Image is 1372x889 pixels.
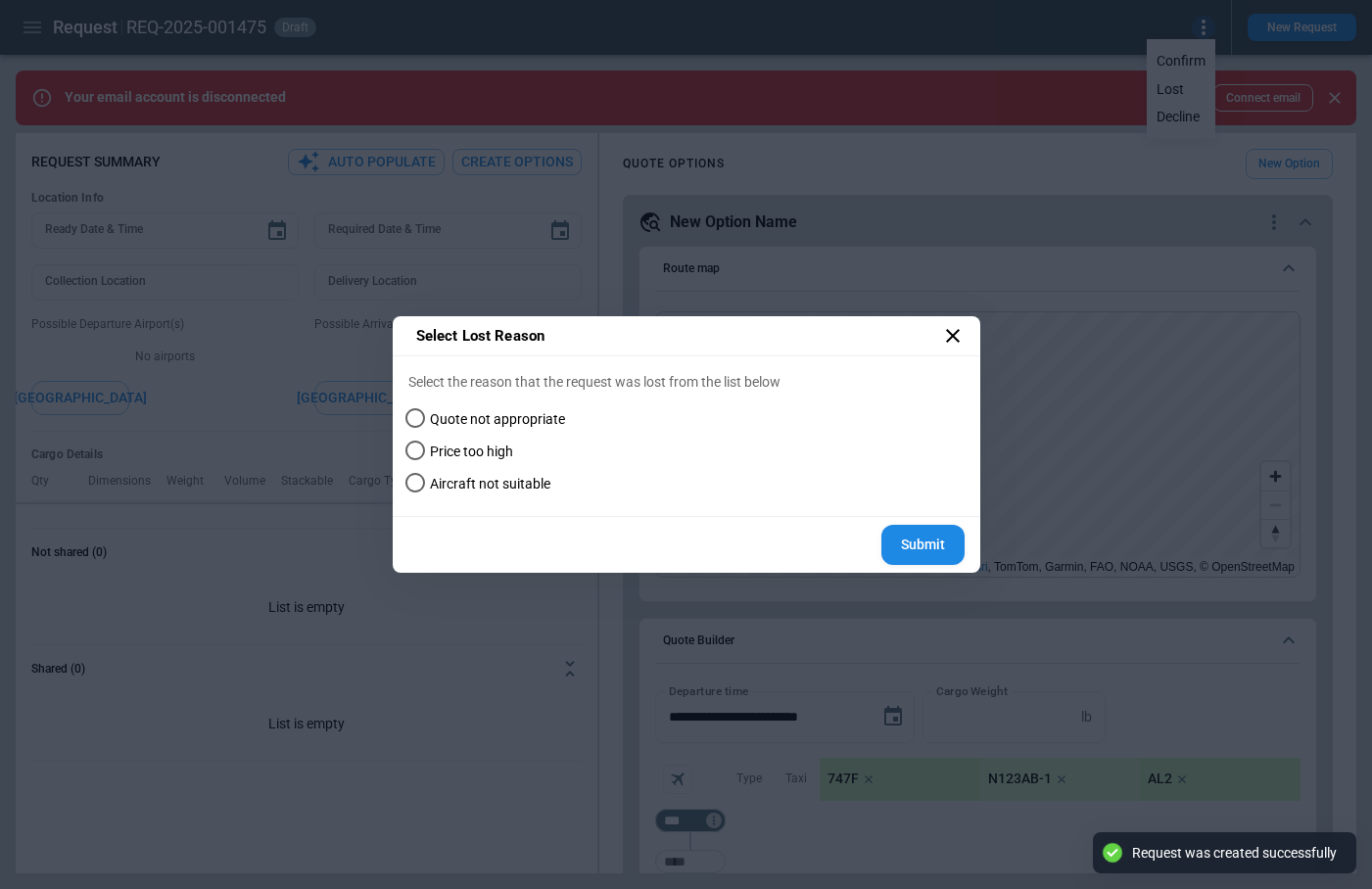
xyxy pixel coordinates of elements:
[430,411,565,428] span: Quote not appropriate
[1132,844,1337,862] div: Request was created successfully
[430,476,550,492] span: Aircraft not suitable
[430,444,513,460] span: Price too high
[408,372,965,392] label: Select the reason that the request was lost from the list below
[393,316,980,356] h2: Select Lost Reason
[881,525,965,565] button: Submit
